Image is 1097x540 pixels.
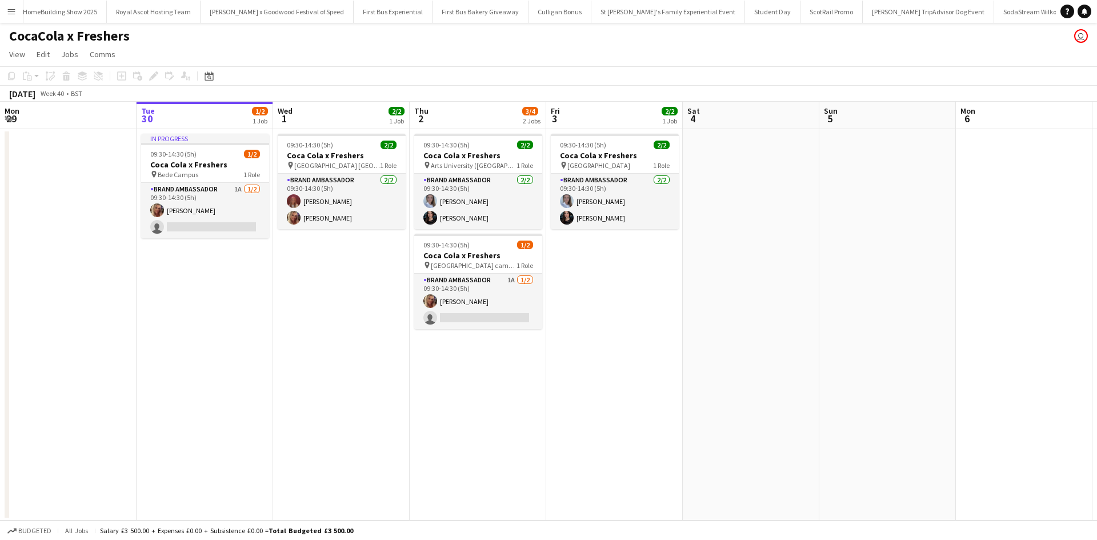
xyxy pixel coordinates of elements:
[141,159,269,170] h3: Coca Cola x Freshers
[959,112,975,125] span: 6
[71,89,82,98] div: BST
[6,525,53,537] button: Budgeted
[287,141,333,149] span: 09:30-14:30 (5h)
[551,150,679,161] h3: Coca Cola x Freshers
[863,1,994,23] button: [PERSON_NAME] TripAdvisor Dog Event
[551,106,560,116] span: Fri
[141,183,269,238] app-card-role: Brand Ambassador1A1/209:30-14:30 (5h)[PERSON_NAME]
[423,241,470,249] span: 09:30-14:30 (5h)
[517,141,533,149] span: 2/2
[9,88,35,99] div: [DATE]
[431,261,517,270] span: [GEOGRAPHIC_DATA] campus
[37,49,50,59] span: Edit
[654,141,670,149] span: 2/2
[517,241,533,249] span: 1/2
[414,250,542,261] h3: Coca Cola x Freshers
[380,161,397,170] span: 1 Role
[529,1,591,23] button: Culligan Bonus
[413,112,429,125] span: 2
[278,106,293,116] span: Wed
[5,47,30,62] a: View
[381,141,397,149] span: 2/2
[150,150,197,158] span: 09:30-14:30 (5h)
[38,89,66,98] span: Week 40
[560,141,606,149] span: 09:30-14:30 (5h)
[278,134,406,229] app-job-card: 09:30-14:30 (5h)2/2Coca Cola x Freshers [GEOGRAPHIC_DATA] [GEOGRAPHIC_DATA]1 RoleBrand Ambassador...
[141,134,269,238] app-job-card: In progress09:30-14:30 (5h)1/2Coca Cola x Freshers Bede Campus1 RoleBrand Ambassador1A1/209:30-14...
[414,174,542,229] app-card-role: Brand Ambassador2/209:30-14:30 (5h)[PERSON_NAME][PERSON_NAME]
[800,1,863,23] button: ScotRail Promo
[57,47,83,62] a: Jobs
[158,170,198,179] span: Bede Campus
[824,106,838,116] span: Sun
[243,170,260,179] span: 1 Role
[687,106,700,116] span: Sat
[960,106,975,116] span: Mon
[414,150,542,161] h3: Coca Cola x Freshers
[431,161,517,170] span: Arts University ([GEOGRAPHIC_DATA])
[63,526,90,535] span: All jobs
[414,106,429,116] span: Thu
[269,526,353,535] span: Total Budgeted £3 500.00
[61,49,78,59] span: Jobs
[551,134,679,229] app-job-card: 09:30-14:30 (5h)2/2Coca Cola x Freshers [GEOGRAPHIC_DATA]1 RoleBrand Ambassador2/209:30-14:30 (5h...
[551,174,679,229] app-card-role: Brand Ambassador2/209:30-14:30 (5h)[PERSON_NAME][PERSON_NAME]
[276,112,293,125] span: 1
[549,112,560,125] span: 3
[433,1,529,23] button: First Bus Bakery Giveaway
[653,161,670,170] span: 1 Role
[662,107,678,115] span: 2/2
[201,1,354,23] button: [PERSON_NAME] x Goodwood Festival of Speed
[745,1,800,23] button: Student Day
[5,106,19,116] span: Mon
[423,141,470,149] span: 09:30-14:30 (5h)
[414,274,542,329] app-card-role: Brand Ambassador1A1/209:30-14:30 (5h)[PERSON_NAME]
[3,112,19,125] span: 29
[662,117,677,125] div: 1 Job
[517,161,533,170] span: 1 Role
[18,527,51,535] span: Budgeted
[141,134,269,143] div: In progress
[522,107,538,115] span: 3/4
[9,27,130,45] h1: CocaCola x Freshers
[32,47,54,62] a: Edit
[100,526,353,535] div: Salary £3 500.00 + Expenses £0.00 + Subsistence £0.00 =
[1074,29,1088,43] app-user-avatar: Joanne Milne
[278,174,406,229] app-card-role: Brand Ambassador2/209:30-14:30 (5h)[PERSON_NAME][PERSON_NAME]
[278,150,406,161] h3: Coca Cola x Freshers
[414,234,542,329] app-job-card: 09:30-14:30 (5h)1/2Coca Cola x Freshers [GEOGRAPHIC_DATA] campus1 RoleBrand Ambassador1A1/209:30-...
[253,117,267,125] div: 1 Job
[85,47,120,62] a: Comms
[141,106,155,116] span: Tue
[414,134,542,229] app-job-card: 09:30-14:30 (5h)2/2Coca Cola x Freshers Arts University ([GEOGRAPHIC_DATA])1 RoleBrand Ambassador...
[139,112,155,125] span: 30
[567,161,630,170] span: [GEOGRAPHIC_DATA]
[686,112,700,125] span: 4
[354,1,433,23] button: First Bus Experiential
[90,49,115,59] span: Comms
[9,49,25,59] span: View
[107,1,201,23] button: Royal Ascot Hosting Team
[294,161,380,170] span: [GEOGRAPHIC_DATA] [GEOGRAPHIC_DATA]
[994,1,1066,23] button: SodaStream Wilko
[523,117,541,125] div: 2 Jobs
[252,107,268,115] span: 1/2
[517,261,533,270] span: 1 Role
[591,1,745,23] button: St [PERSON_NAME]'s Family Experiential Event
[389,117,404,125] div: 1 Job
[244,150,260,158] span: 1/2
[822,112,838,125] span: 5
[389,107,405,115] span: 2/2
